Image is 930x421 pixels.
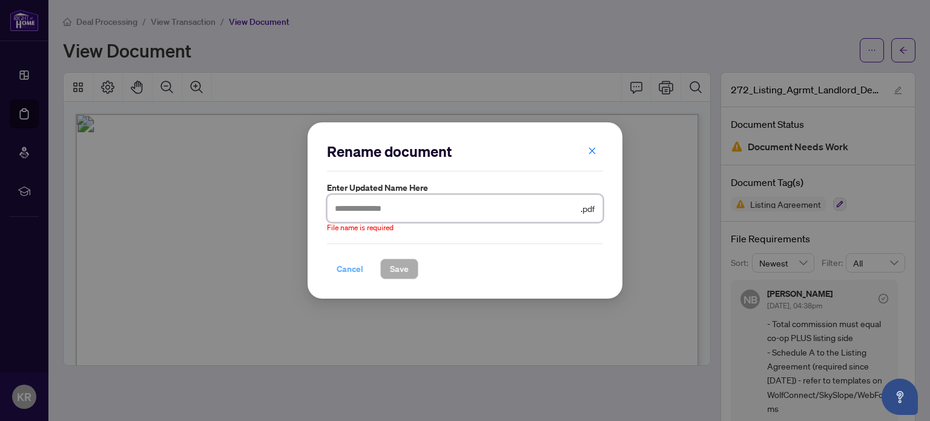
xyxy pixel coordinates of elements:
button: Cancel [327,259,373,279]
button: Save [380,259,418,279]
span: Cancel [337,259,363,279]
button: Open asap [882,379,918,415]
span: .pdf [581,202,595,215]
span: File name is required [327,222,394,234]
label: Enter updated name here [327,181,603,194]
h2: Rename document [327,142,603,161]
span: close [588,147,596,155]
